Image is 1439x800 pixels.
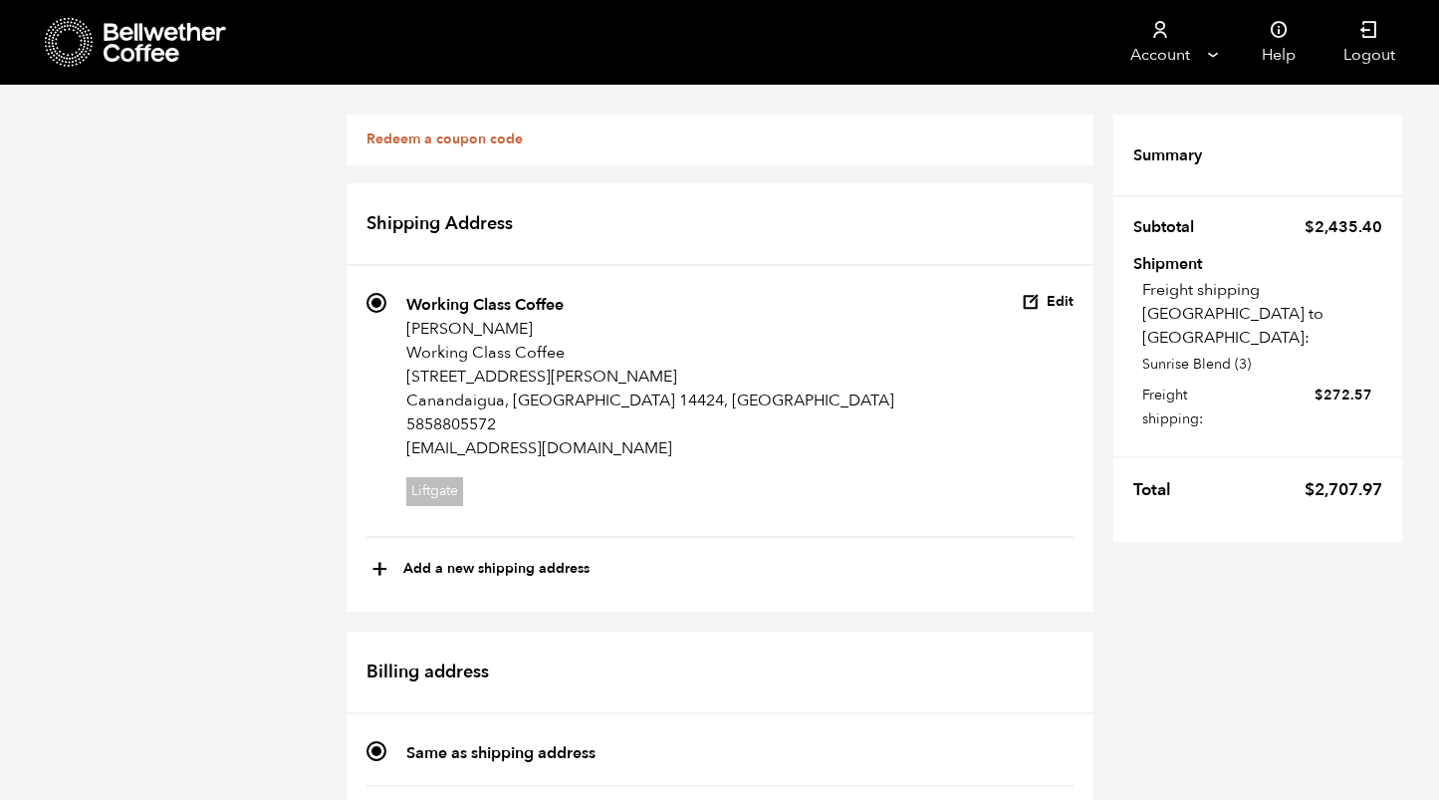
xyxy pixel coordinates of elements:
[366,293,386,313] input: Working Class Coffee [PERSON_NAME] Working Class Coffee [STREET_ADDRESS][PERSON_NAME] Canandaigua...
[1133,134,1214,176] th: Summary
[406,477,463,506] span: Liftgate
[406,436,894,460] p: [EMAIL_ADDRESS][DOMAIN_NAME]
[347,183,1093,267] h2: Shipping Address
[406,341,894,365] p: Working Class Coffee
[366,741,386,761] input: Same as shipping address
[1133,206,1206,248] th: Subtotal
[1305,216,1382,238] bdi: 2,435.40
[1142,278,1382,350] p: Freight shipping [GEOGRAPHIC_DATA] to [GEOGRAPHIC_DATA]:
[1305,216,1315,238] span: $
[1305,478,1315,501] span: $
[406,365,894,389] p: [STREET_ADDRESS][PERSON_NAME]
[406,317,894,341] p: [PERSON_NAME]
[371,553,590,587] button: +Add a new shipping address
[1142,382,1372,431] label: Freight shipping:
[347,632,1093,715] h2: Billing address
[1315,386,1372,404] bdi: 272.57
[406,412,894,436] p: 5858805572
[1022,293,1074,312] button: Edit
[371,553,388,587] span: +
[406,389,894,412] p: Canandaigua, [GEOGRAPHIC_DATA] 14424, [GEOGRAPHIC_DATA]
[406,742,596,764] strong: Same as shipping address
[406,294,564,316] strong: Working Class Coffee
[366,130,523,148] a: Redeem a coupon code
[1305,478,1382,501] bdi: 2,707.97
[1142,354,1382,375] p: Sunrise Blend (3)
[1133,468,1183,512] th: Total
[1133,256,1248,269] th: Shipment
[1315,386,1323,404] span: $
